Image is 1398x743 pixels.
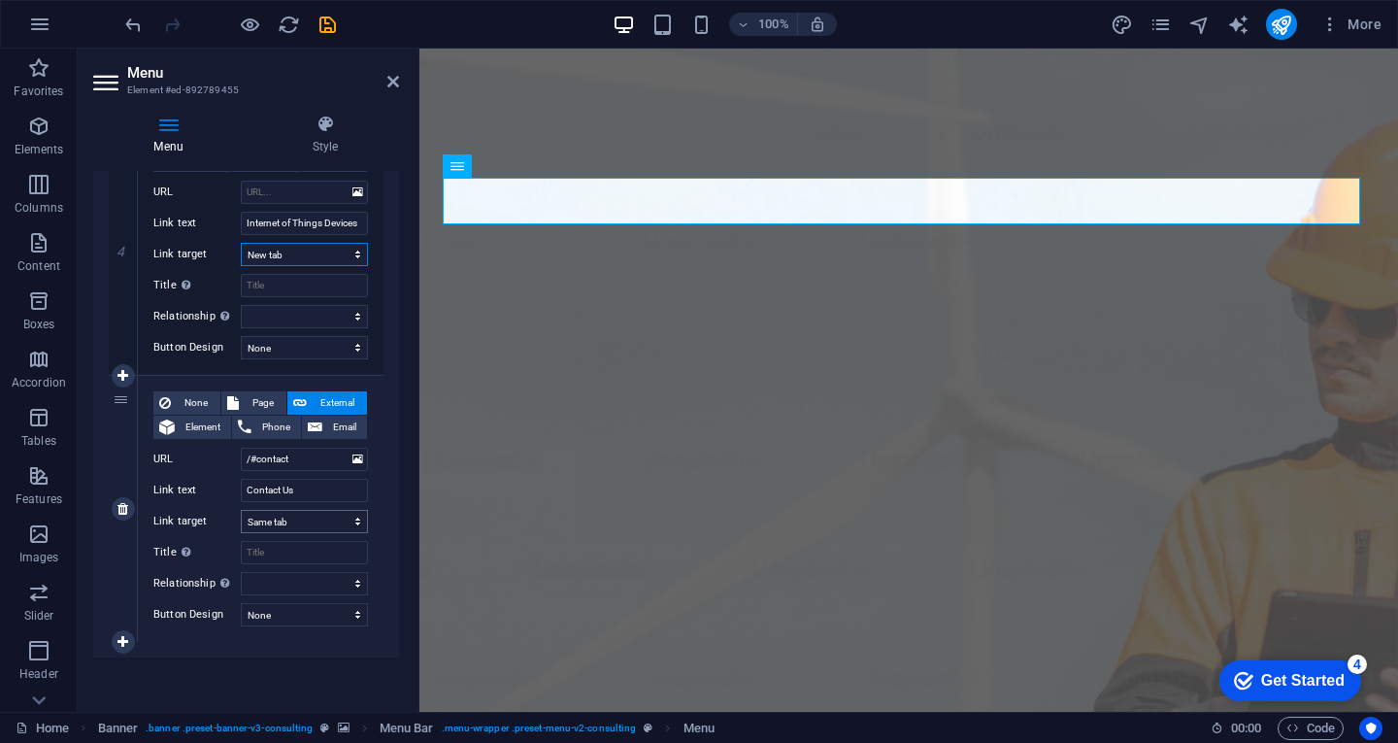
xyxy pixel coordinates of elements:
p: Favorites [14,84,63,99]
h2: Menu [127,64,399,82]
span: Phone [257,416,295,439]
p: Tables [21,433,56,449]
p: Accordion [12,375,66,390]
label: Relationship [153,572,241,595]
i: Design (Ctrl+Alt+Y) [1111,14,1133,36]
span: Code [1286,717,1335,740]
span: Click to select. Double-click to edit [98,717,139,740]
label: URL [153,181,241,204]
h6: 100% [758,13,789,36]
span: More [1320,15,1381,34]
label: Title [153,541,241,564]
button: undo [121,13,145,36]
input: Link text... [241,212,368,235]
div: Get Started [57,21,141,39]
button: text_generator [1227,13,1250,36]
i: This element is a customizable preset [644,723,652,733]
label: Link target [153,243,241,266]
button: More [1313,9,1389,40]
i: Reload page [278,14,300,36]
i: Save (Ctrl+S) [316,14,339,36]
p: Features [16,491,62,507]
input: URL... [241,181,368,204]
span: 00 00 [1231,717,1261,740]
button: Code [1278,717,1344,740]
i: Publish [1270,14,1292,36]
button: None [153,391,220,415]
i: This element contains a background [338,723,349,733]
label: Title [153,274,241,297]
span: Page [245,391,281,415]
button: Usercentrics [1359,717,1382,740]
em: 4 [107,244,135,259]
input: Link text... [241,479,368,502]
label: Link target [153,510,241,533]
i: On resize automatically adjust zoom level to fit chosen device. [809,16,826,33]
button: save [316,13,339,36]
button: Page [221,391,286,415]
p: Columns [15,200,63,216]
input: URL... [241,448,368,471]
input: Title [241,541,368,564]
a: Click to cancel selection. Double-click to open Pages [16,717,69,740]
i: Undo: Change menu items (Ctrl+Z) [122,14,145,36]
h3: Element #ed-892789455 [127,82,360,99]
label: Link text [153,479,241,502]
button: External [287,391,367,415]
div: Get Started 4 items remaining, 20% complete [16,10,157,51]
button: pages [1149,13,1173,36]
label: Button Design [153,603,241,626]
label: Link text [153,212,241,235]
span: Click to select. Double-click to edit [380,717,434,740]
button: navigator [1188,13,1212,36]
p: Elements [15,142,64,157]
button: Phone [232,416,301,439]
label: Button Design [153,336,241,359]
button: publish [1266,9,1297,40]
span: None [177,391,215,415]
p: Content [17,258,60,274]
p: Header [19,666,58,682]
label: URL [153,448,241,471]
p: Boxes [23,317,55,332]
button: design [1111,13,1134,36]
h4: Style [251,115,399,155]
p: Images [19,550,59,565]
span: Element [181,416,225,439]
button: Email [302,416,367,439]
label: Relationship [153,305,241,328]
button: Click here to leave preview mode and continue editing [238,13,261,36]
button: 100% [729,13,798,36]
p: Slider [24,608,54,624]
h6: Session time [1211,717,1262,740]
span: . banner .preset-banner-v3-consulting [146,717,313,740]
button: reload [277,13,300,36]
button: Element [153,416,231,439]
nav: breadcrumb [98,717,715,740]
input: Title [241,274,368,297]
div: 4 [144,4,163,23]
span: . menu-wrapper .preset-menu-v2-consulting [442,717,637,740]
span: Email [328,416,361,439]
span: External [313,391,361,415]
i: This element is a customizable preset [320,723,329,733]
span: : [1245,721,1248,735]
span: Click to select. Double-click to edit [683,717,715,740]
i: AI Writer [1227,14,1249,36]
i: Pages (Ctrl+Alt+S) [1149,14,1172,36]
h4: Menu [93,115,251,155]
i: Navigator [1188,14,1211,36]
